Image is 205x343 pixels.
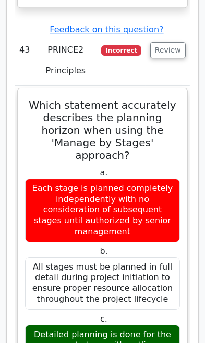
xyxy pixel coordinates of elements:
td: 43 [15,35,34,86]
h5: Which statement accurately describes the planning horizon when using the 'Manage by Stages' appro... [24,99,181,161]
td: PRINCE2 Principles [34,35,98,86]
span: b. [100,246,107,256]
a: Feedback on this question? [50,24,163,34]
span: a. [100,168,108,177]
span: Incorrect [101,45,141,56]
span: c. [100,314,107,324]
div: Each stage is planned completely independently with no consideration of subsequent stages until a... [25,179,180,242]
div: All stages must be planned in full detail during project initiation to ensure proper resource all... [25,257,180,310]
button: Review [150,42,186,58]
